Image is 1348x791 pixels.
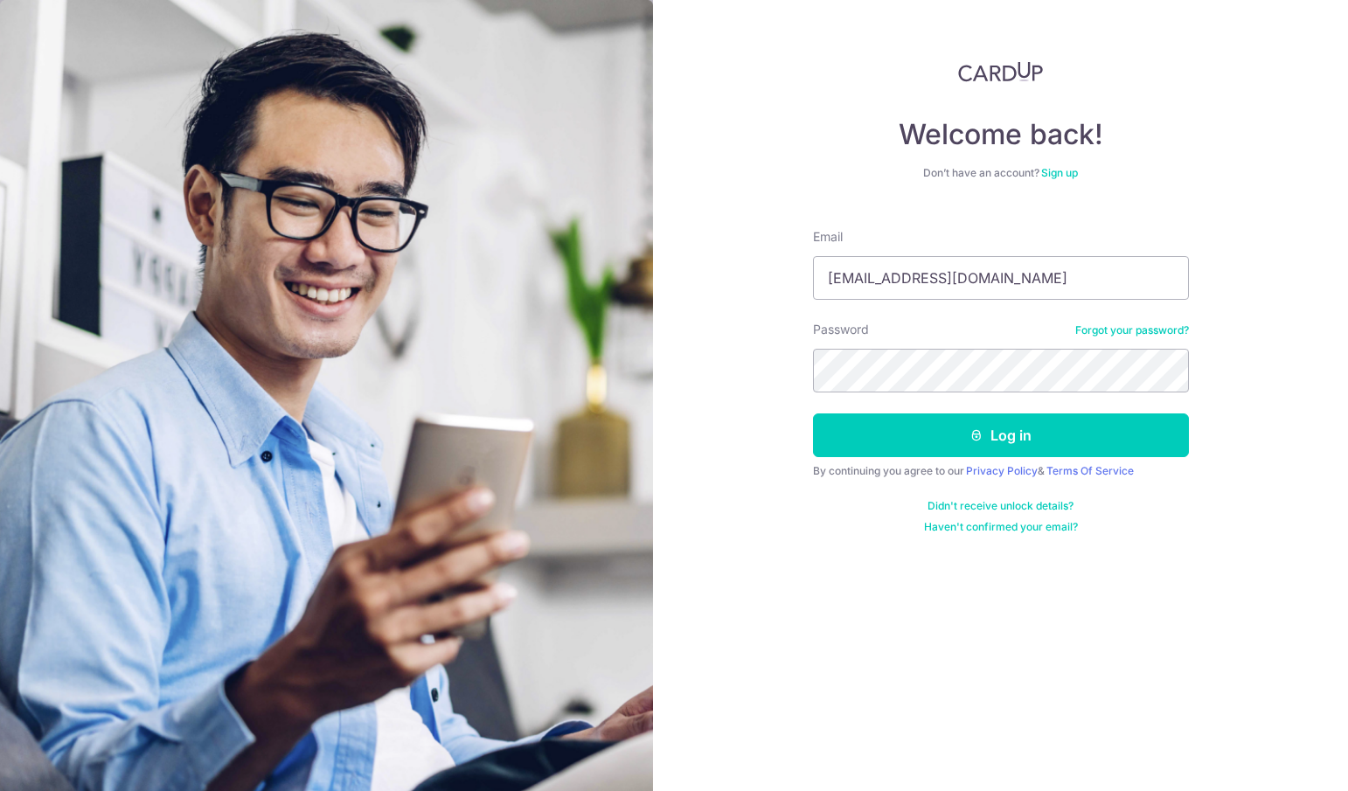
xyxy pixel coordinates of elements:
[966,464,1038,477] a: Privacy Policy
[813,321,869,338] label: Password
[813,413,1189,457] button: Log in
[928,499,1074,513] a: Didn't receive unlock details?
[1046,464,1134,477] a: Terms Of Service
[924,520,1078,534] a: Haven't confirmed your email?
[813,256,1189,300] input: Enter your Email
[1041,166,1078,179] a: Sign up
[958,61,1044,82] img: CardUp Logo
[813,117,1189,152] h4: Welcome back!
[1075,323,1189,337] a: Forgot your password?
[813,464,1189,478] div: By continuing you agree to our &
[813,228,843,246] label: Email
[813,166,1189,180] div: Don’t have an account?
